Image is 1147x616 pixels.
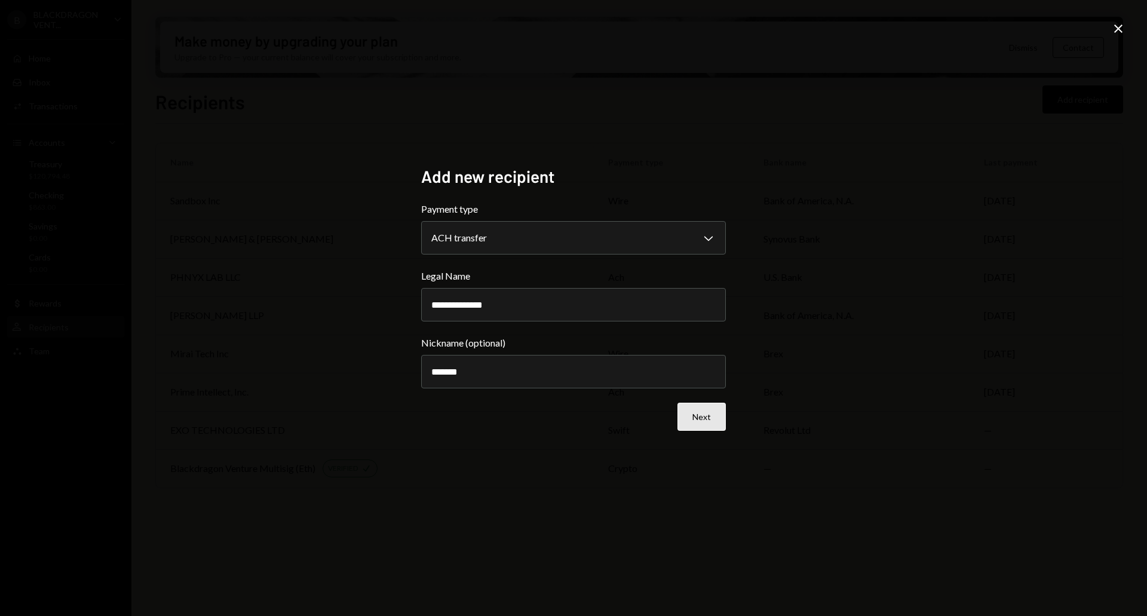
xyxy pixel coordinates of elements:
[421,269,726,283] label: Legal Name
[677,403,726,431] button: Next
[421,221,726,255] button: Payment type
[421,165,726,188] h2: Add new recipient
[421,336,726,350] label: Nickname (optional)
[421,202,726,216] label: Payment type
